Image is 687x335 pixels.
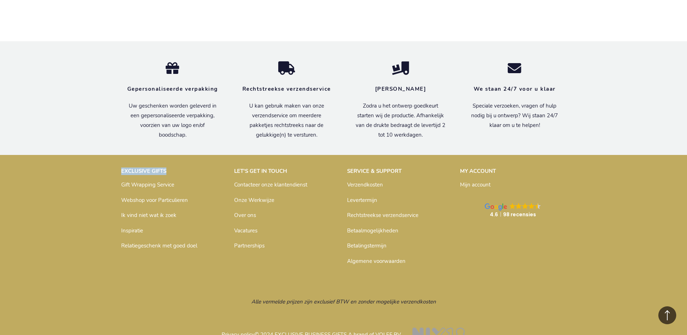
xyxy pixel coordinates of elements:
img: Google [516,203,522,209]
strong: LET'S GET IN TOUCH [234,167,287,175]
img: Google [535,203,541,209]
a: Betaalmogelijkheden [347,227,398,234]
strong: MY ACCOUNT [460,167,496,175]
a: Algemene voorwaarden [347,258,406,265]
a: Contacteer onze klantendienst [234,181,307,188]
strong: 4.6 98 recensies [490,211,536,218]
img: Google [510,203,516,209]
a: Google GoogleGoogleGoogleGoogleGoogle 4.698 recensies [460,196,566,225]
p: Speciale verzoeken, vragen of hulp nodig bij u ontwerp? Wij staan 24/7 klaar om u te helpen! [468,101,561,130]
a: Levertermijn [347,197,377,204]
strong: We staan 24/7 voor u klaar [474,85,556,93]
a: Vacatures [234,227,257,234]
p: Uw geschenken worden geleverd in een gepersonaliseerde verpakking, voorzien van uw logo en/of boo... [126,101,219,140]
span: Alle vermelde prijzen zijn exclusief BTW en zonder mogelijke verzendkosten [251,298,436,305]
a: Ik vind niet wat ik zoek [121,212,176,219]
a: Betalingstermijn [347,242,387,249]
a: Relatiegeschenk met goed doel [121,242,197,249]
p: Zodra u het ontwerp goedkeurt starten wij de productie. Afhankelijk van de drukte bedraagt de lev... [354,101,447,140]
img: Google [485,203,507,211]
strong: [PERSON_NAME] [375,85,426,93]
strong: EXCLUSIVE GIFTS [121,167,166,175]
strong: SERVICE & SUPPORT [347,167,402,175]
img: Google [522,203,528,209]
a: Mijn account [460,181,491,188]
img: Google [529,203,535,209]
a: Webshop voor Particulieren [121,197,188,204]
a: Over ons [234,212,256,219]
a: Partnerships [234,242,265,249]
a: Rechtstreekse verzendservice [347,212,418,219]
p: U kan gebruik maken van onze verzendservice om meerdere pakketjes rechtstreeks naar de gelukkige(... [240,101,333,140]
a: Gift Wrapping Service [121,181,174,188]
strong: Gepersonaliseerde verpakking [127,85,218,93]
a: Verzendkosten [347,181,383,188]
a: Inspiratie [121,227,143,234]
a: Onze Werkwijze [234,197,274,204]
div: Gepersonaliseerde geschenken zodat u ongetwijfeld een blijvende indruk nalaat [213,11,474,19]
strong: Rechtstreekse verzendservice [242,85,331,93]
